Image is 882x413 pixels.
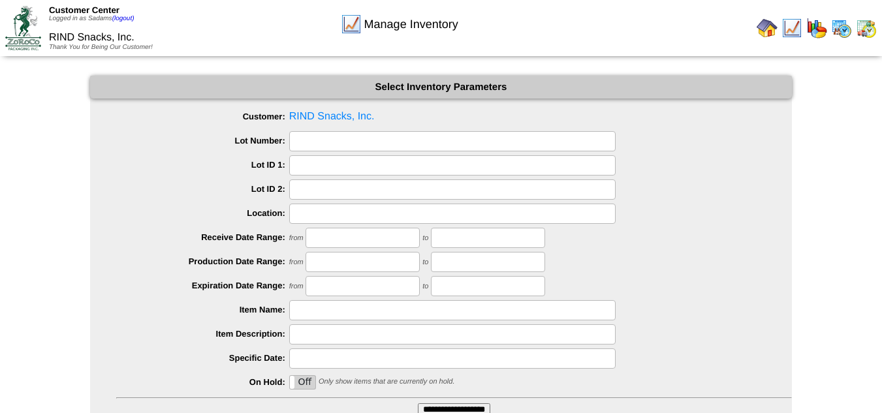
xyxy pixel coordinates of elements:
[49,5,119,15] span: Customer Center
[116,208,289,218] label: Location:
[422,283,428,290] span: to
[116,232,289,242] label: Receive Date Range:
[116,112,289,121] label: Customer:
[289,258,304,266] span: from
[289,234,304,242] span: from
[831,18,852,38] img: calendarprod.gif
[422,258,428,266] span: to
[289,283,304,290] span: from
[116,353,289,363] label: Specific Date:
[116,377,289,387] label: On Hold:
[49,44,153,51] span: Thank You for Being Our Customer!
[757,18,778,38] img: home.gif
[49,32,134,43] span: RIND Snacks, Inc.
[290,376,316,389] label: Off
[781,18,802,38] img: line_graph.gif
[116,136,289,145] label: Lot Number:
[116,160,289,170] label: Lot ID 1:
[116,256,289,266] label: Production Date Range:
[116,329,289,339] label: Item Description:
[289,375,317,390] div: OnOff
[112,15,134,22] a: (logout)
[116,107,792,127] span: RIND Snacks, Inc.
[422,234,428,242] span: to
[116,305,289,314] label: Item Name:
[856,18,877,38] img: calendarinout.gif
[319,378,454,386] span: Only show items that are currently on hold.
[5,6,41,50] img: ZoRoCo_Logo(Green%26Foil)%20jpg.webp
[90,76,792,99] div: Select Inventory Parameters
[364,18,458,31] span: Manage Inventory
[116,184,289,194] label: Lot ID 2:
[49,15,134,22] span: Logged in as Sadams
[341,14,362,35] img: line_graph.gif
[806,18,827,38] img: graph.gif
[116,281,289,290] label: Expiration Date Range:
